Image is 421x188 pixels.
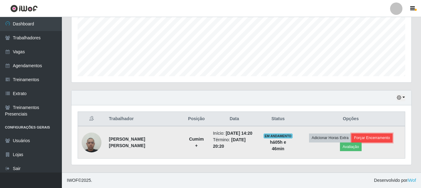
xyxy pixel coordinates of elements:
[82,129,101,155] img: 1693507860054.jpeg
[309,133,351,142] button: Adicionar Horas Extra
[189,137,204,148] strong: Cumim +
[340,142,362,151] button: Avaliação
[374,177,416,184] span: Desenvolvido por
[213,137,256,150] li: Término:
[109,137,145,148] strong: [PERSON_NAME] [PERSON_NAME]
[105,112,183,126] th: Trabalhador
[183,112,209,126] th: Posição
[260,112,297,126] th: Status
[226,131,252,136] time: [DATE] 14:20
[67,177,92,184] span: © 2025 .
[407,178,416,183] a: iWof
[297,112,405,126] th: Opções
[264,133,293,138] span: EM ANDAMENTO
[270,140,286,151] strong: há 05 h e 46 min
[351,133,393,142] button: Forçar Encerramento
[213,130,256,137] li: Início:
[209,112,259,126] th: Data
[10,5,38,12] img: CoreUI Logo
[67,178,78,183] span: IWOF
